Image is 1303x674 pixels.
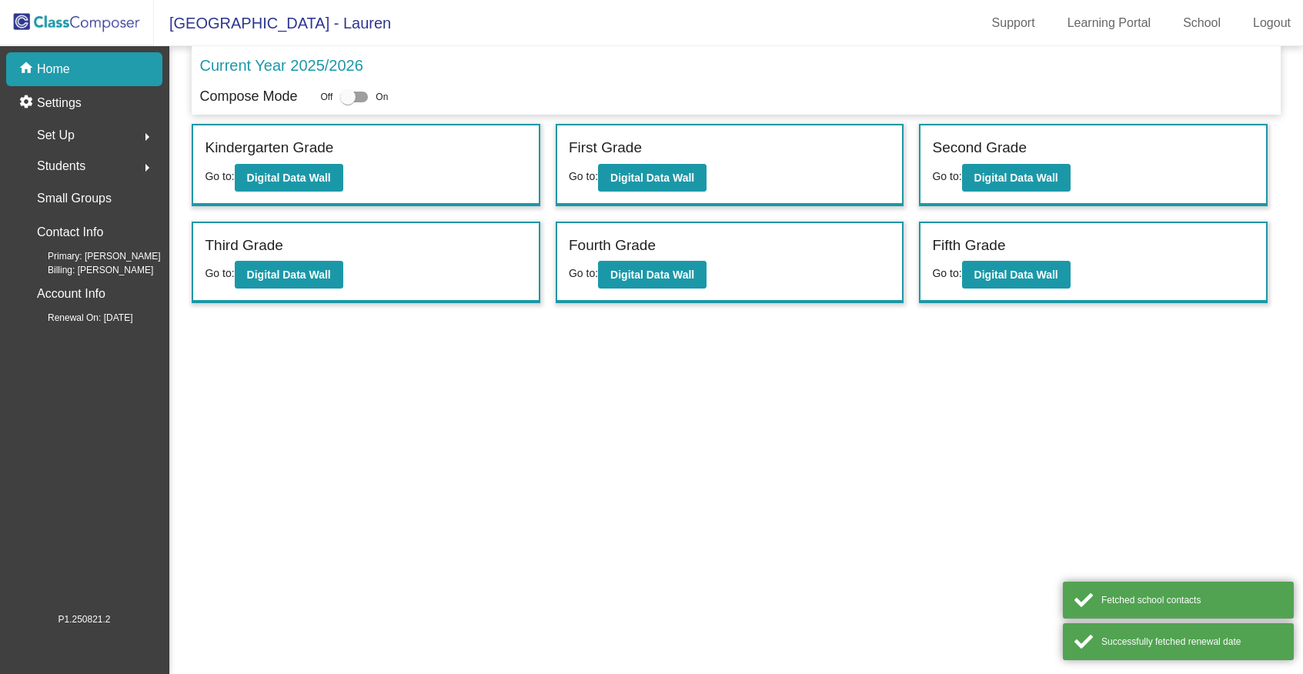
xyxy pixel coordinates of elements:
span: Primary: [PERSON_NAME] [23,249,161,263]
p: Home [37,60,70,78]
label: Fourth Grade [569,235,656,257]
mat-icon: settings [18,94,37,112]
span: Go to: [569,170,598,182]
label: Third Grade [205,235,282,257]
p: Contact Info [37,222,103,243]
button: Digital Data Wall [962,164,1071,192]
button: Digital Data Wall [962,261,1071,289]
a: Support [980,11,1047,35]
mat-icon: arrow_right [138,158,156,177]
label: Kindergarten Grade [205,137,333,159]
span: Students [37,155,85,177]
span: Renewal On: [DATE] [23,311,132,325]
p: Current Year 2025/2026 [199,54,363,77]
label: Second Grade [932,137,1027,159]
p: Small Groups [37,188,112,209]
mat-icon: home [18,60,37,78]
button: Digital Data Wall [235,164,343,192]
b: Digital Data Wall [247,269,331,281]
b: Digital Data Wall [974,269,1058,281]
button: Digital Data Wall [598,261,707,289]
label: First Grade [569,137,642,159]
p: Settings [37,94,82,112]
a: Logout [1241,11,1303,35]
b: Digital Data Wall [247,172,331,184]
button: Digital Data Wall [235,261,343,289]
span: Set Up [37,125,75,146]
span: Go to: [569,267,598,279]
span: Off [321,90,333,104]
div: Successfully fetched renewal date [1101,635,1282,649]
span: On [376,90,388,104]
label: Fifth Grade [932,235,1005,257]
mat-icon: arrow_right [138,128,156,146]
p: Account Info [37,283,105,305]
div: Fetched school contacts [1101,593,1282,607]
span: Go to: [205,170,234,182]
span: Go to: [205,267,234,279]
span: Billing: [PERSON_NAME] [23,263,153,277]
button: Digital Data Wall [598,164,707,192]
b: Digital Data Wall [610,172,694,184]
a: Learning Portal [1055,11,1164,35]
span: Go to: [932,170,961,182]
span: Go to: [932,267,961,279]
a: School [1171,11,1233,35]
b: Digital Data Wall [974,172,1058,184]
span: [GEOGRAPHIC_DATA] - Lauren [154,11,391,35]
b: Digital Data Wall [610,269,694,281]
p: Compose Mode [199,86,297,107]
